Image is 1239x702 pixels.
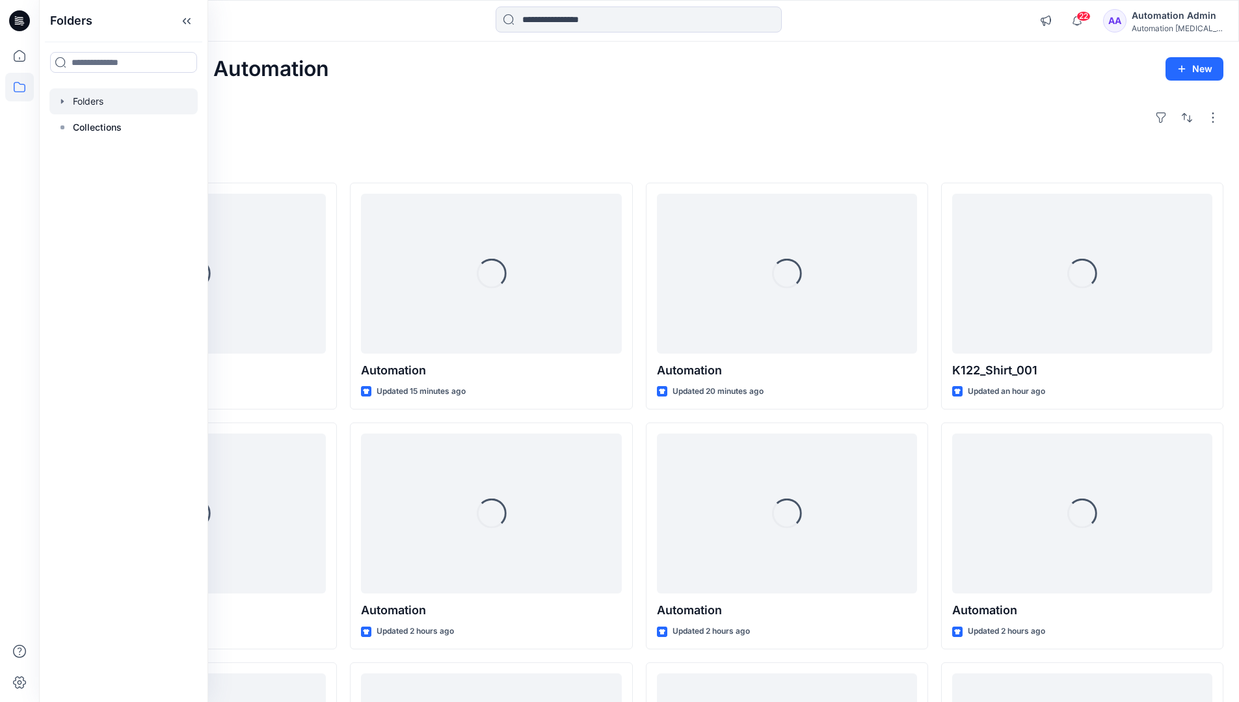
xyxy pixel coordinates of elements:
[55,154,1223,170] h4: Styles
[673,625,750,638] p: Updated 2 hours ago
[952,361,1212,380] p: K122_Shirt_001
[952,601,1212,619] p: Automation
[377,625,454,638] p: Updated 2 hours ago
[1132,23,1223,33] div: Automation [MEDICAL_DATA]...
[968,385,1045,398] p: Updated an hour ago
[673,385,764,398] p: Updated 20 minutes ago
[968,625,1045,638] p: Updated 2 hours ago
[73,120,122,135] p: Collections
[377,385,466,398] p: Updated 15 minutes ago
[1132,8,1223,23] div: Automation Admin
[657,601,917,619] p: Automation
[361,601,621,619] p: Automation
[1166,57,1223,81] button: New
[657,361,917,380] p: Automation
[361,361,621,380] p: Automation
[1076,11,1091,21] span: 22
[1103,9,1126,32] div: AA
